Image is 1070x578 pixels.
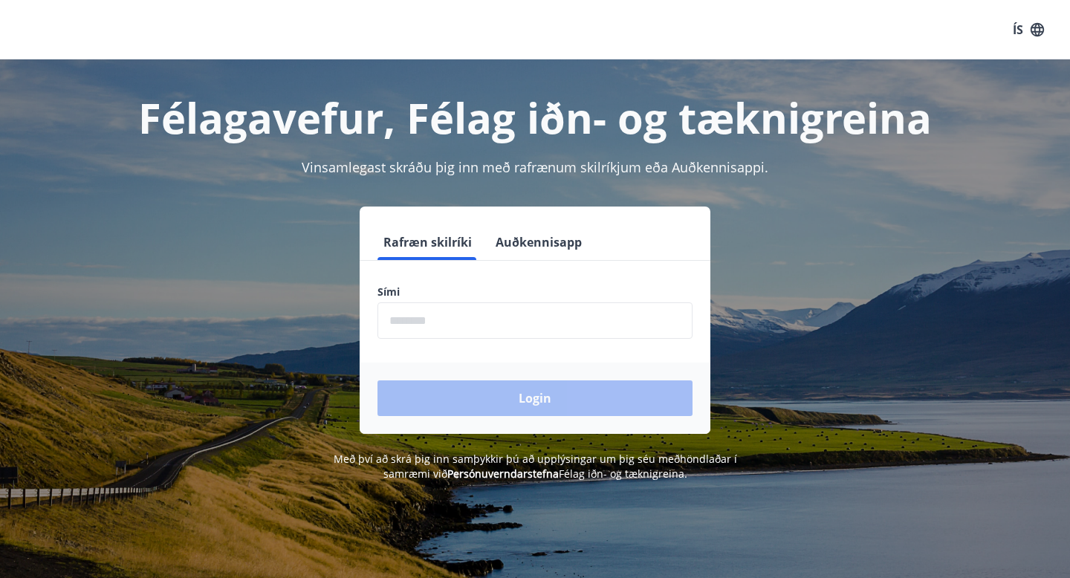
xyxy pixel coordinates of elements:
[377,285,693,299] label: Sími
[334,452,737,481] span: Með því að skrá þig inn samþykkir þú að upplýsingar um þig séu meðhöndlaðar í samræmi við Félag i...
[302,158,768,176] span: Vinsamlegast skráðu þig inn með rafrænum skilríkjum eða Auðkennisappi.
[447,467,559,481] a: Persónuverndarstefna
[1005,16,1052,43] button: ÍS
[18,89,1052,146] h1: Félagavefur, Félag iðn- og tæknigreina
[377,224,478,260] button: Rafræn skilríki
[490,224,588,260] button: Auðkennisapp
